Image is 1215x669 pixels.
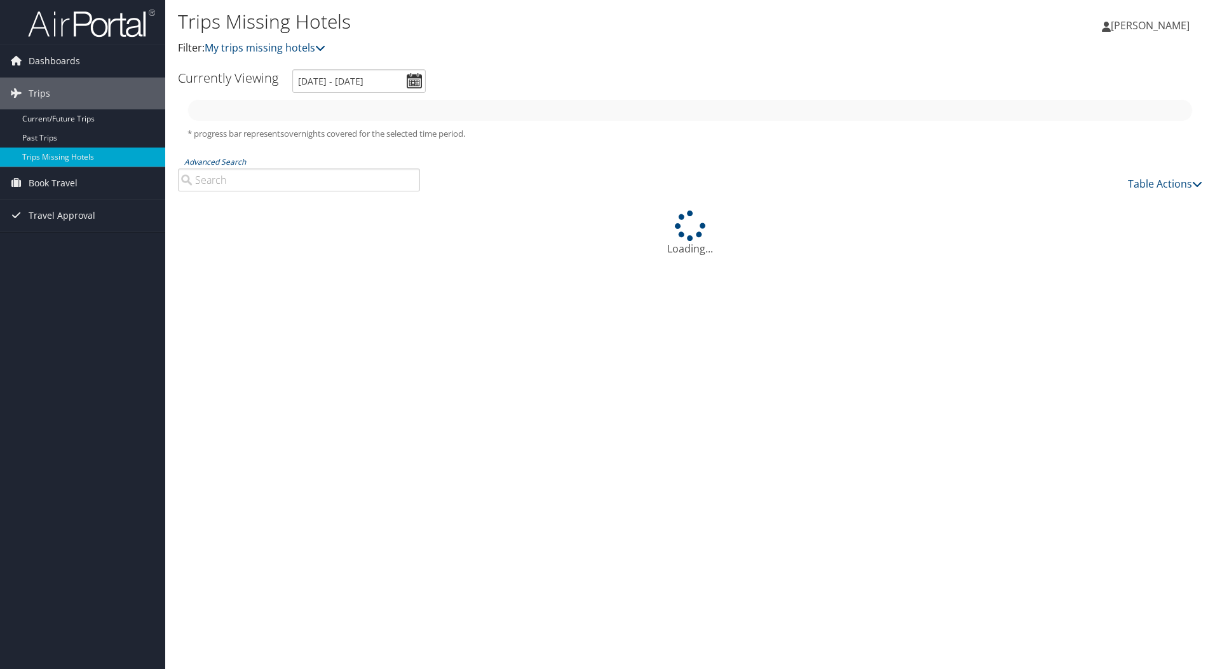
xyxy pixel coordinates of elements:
span: Book Travel [29,167,78,199]
a: Table Actions [1128,177,1202,191]
span: Dashboards [29,45,80,77]
img: airportal-logo.png [28,8,155,38]
span: Travel Approval [29,200,95,231]
span: Trips [29,78,50,109]
a: Advanced Search [184,156,246,167]
a: My trips missing hotels [205,41,325,55]
a: [PERSON_NAME] [1102,6,1202,45]
div: Loading... [178,210,1202,256]
h1: Trips Missing Hotels [178,8,861,35]
h5: * progress bar represents overnights covered for the selected time period. [187,128,1193,140]
span: [PERSON_NAME] [1111,18,1190,32]
p: Filter: [178,40,861,57]
h3: Currently Viewing [178,69,278,86]
input: [DATE] - [DATE] [292,69,426,93]
input: Advanced Search [178,169,420,191]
